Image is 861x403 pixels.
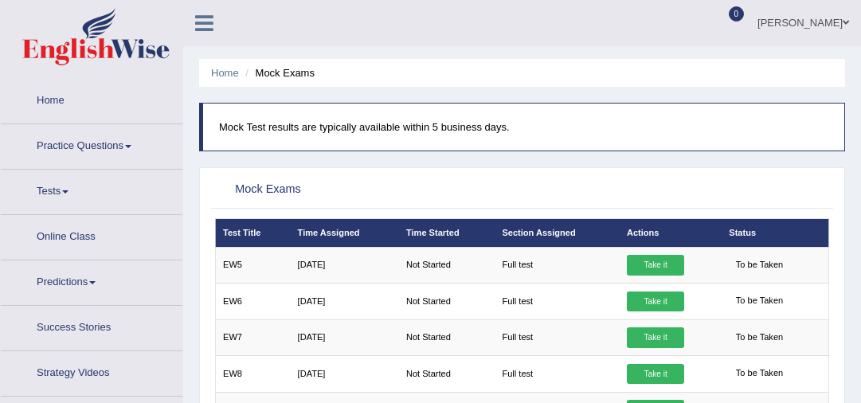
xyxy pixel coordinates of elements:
[729,6,745,22] span: 0
[399,319,495,355] td: Not Started
[1,306,182,346] a: Success Stories
[627,291,684,312] a: Take it
[1,260,182,300] a: Predictions
[211,67,239,79] a: Home
[1,170,182,209] a: Tests
[290,219,398,247] th: Time Assigned
[219,119,828,135] p: Mock Test results are typically available within 5 business days.
[722,219,829,247] th: Status
[729,291,789,312] span: To be Taken
[1,124,182,164] a: Practice Questions
[627,255,684,276] a: Take it
[495,247,620,283] td: Full test
[399,247,495,283] td: Not Started
[241,65,315,80] li: Mock Exams
[729,255,789,276] span: To be Taken
[215,247,290,283] td: EW5
[729,364,789,385] span: To be Taken
[290,356,398,392] td: [DATE]
[620,219,722,247] th: Actions
[290,319,398,355] td: [DATE]
[215,356,290,392] td: EW8
[399,219,495,247] th: Time Started
[1,215,182,255] a: Online Class
[495,284,620,319] td: Full test
[399,356,495,392] td: Not Started
[215,319,290,355] td: EW7
[1,351,182,391] a: Strategy Videos
[290,284,398,319] td: [DATE]
[729,327,789,348] span: To be Taken
[495,356,620,392] td: Full test
[215,219,290,247] th: Test Title
[627,327,684,348] a: Take it
[215,179,596,200] h2: Mock Exams
[290,247,398,283] td: [DATE]
[1,79,182,119] a: Home
[495,319,620,355] td: Full test
[399,284,495,319] td: Not Started
[215,284,290,319] td: EW6
[495,219,620,247] th: Section Assigned
[627,364,684,385] a: Take it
